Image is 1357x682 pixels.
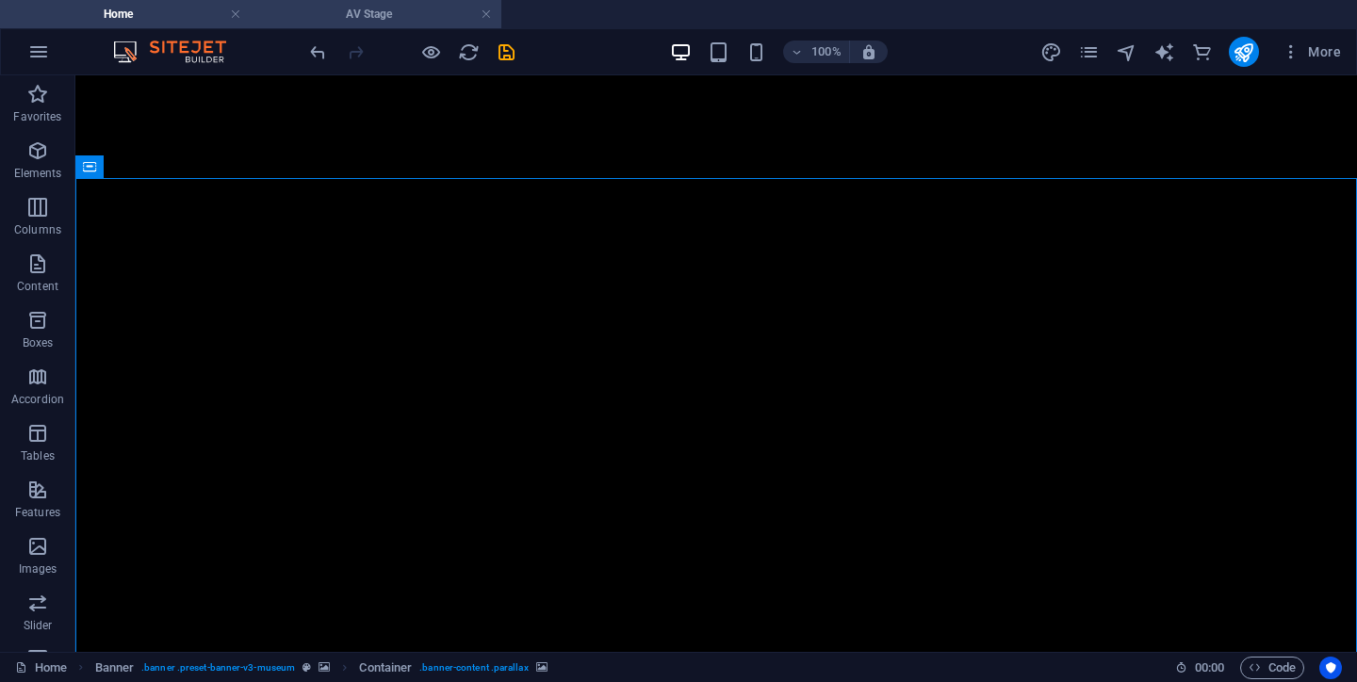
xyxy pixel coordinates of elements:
i: Pages (Ctrl+Alt+S) [1078,41,1100,63]
p: Elements [14,166,62,181]
i: Design (Ctrl+Alt+Y) [1040,41,1062,63]
button: reload [457,41,480,63]
i: Undo: Edit headline (Ctrl+Z) [307,41,329,63]
i: This element is a customizable preset [302,662,311,673]
span: : [1208,660,1211,674]
span: 00 00 [1195,657,1224,679]
h6: 100% [811,41,842,63]
button: Usercentrics [1319,657,1342,679]
i: This element contains a background [319,662,330,673]
a: Click to cancel selection. Double-click to open Pages [15,657,67,679]
i: This element contains a background [536,662,548,673]
i: On resize automatically adjust zoom level to fit chosen device. [860,43,877,60]
button: pages [1078,41,1101,63]
span: Click to select. Double-click to edit [95,657,135,679]
i: AI Writer [1153,41,1175,63]
span: . banner .preset-banner-v3-museum [141,657,295,679]
h6: Session time [1175,657,1225,679]
p: Images [19,561,57,576]
h4: AV Stage [251,4,501,24]
button: save [495,41,517,63]
p: Features [15,505,60,520]
button: Code [1240,657,1304,679]
span: Click to select. Double-click to edit [359,657,412,679]
i: Save (Ctrl+S) [496,41,517,63]
button: navigator [1116,41,1138,63]
p: Accordion [11,392,64,407]
span: Code [1249,657,1296,679]
nav: breadcrumb [95,657,548,679]
button: commerce [1191,41,1214,63]
img: Editor Logo [108,41,250,63]
p: Slider [24,618,53,633]
p: Favorites [13,109,61,124]
button: 100% [783,41,850,63]
button: publish [1229,37,1259,67]
i: Navigator [1116,41,1137,63]
span: . banner-content .parallax [419,657,528,679]
i: Commerce [1191,41,1213,63]
button: text_generator [1153,41,1176,63]
p: Boxes [23,335,54,350]
button: design [1040,41,1063,63]
p: Tables [21,448,55,463]
button: undo [306,41,329,63]
span: More [1282,42,1341,61]
button: More [1274,37,1349,67]
p: Columns [14,222,61,237]
p: Content [17,279,58,294]
i: Publish [1233,41,1254,63]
